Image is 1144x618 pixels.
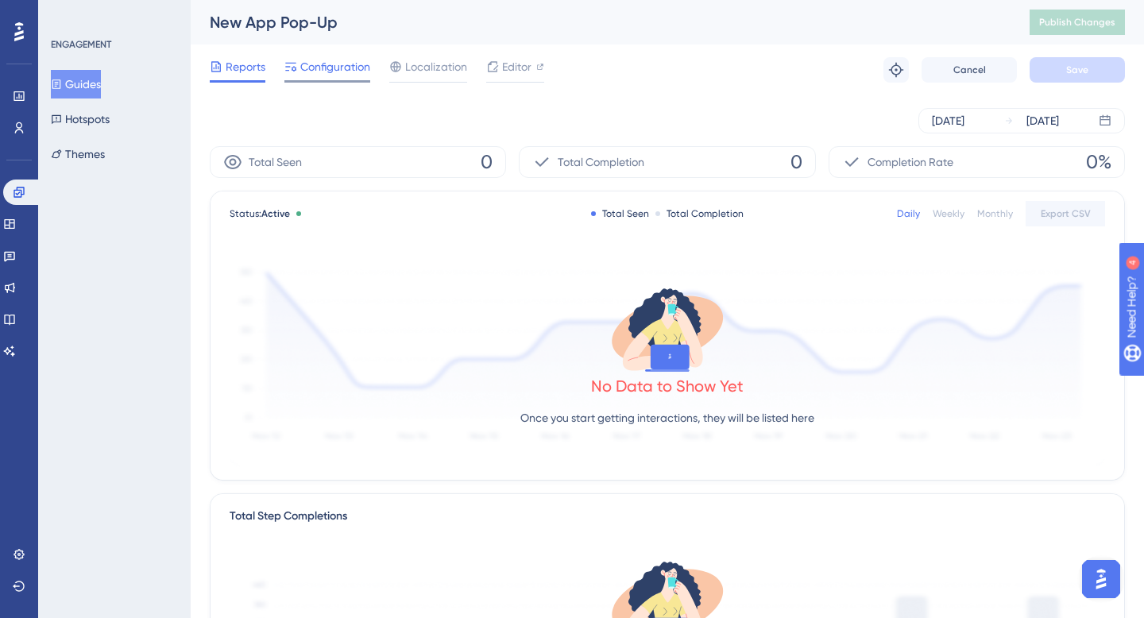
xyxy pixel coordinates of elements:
[502,57,531,76] span: Editor
[1030,57,1125,83] button: Save
[558,153,644,172] span: Total Completion
[591,375,744,397] div: No Data to Show Yet
[51,70,101,98] button: Guides
[226,57,265,76] span: Reports
[230,507,347,526] div: Total Step Completions
[1041,207,1091,220] span: Export CSV
[249,153,302,172] span: Total Seen
[1026,201,1105,226] button: Export CSV
[933,207,964,220] div: Weekly
[655,207,744,220] div: Total Completion
[37,4,99,23] span: Need Help?
[261,208,290,219] span: Active
[1077,555,1125,603] iframe: UserGuiding AI Assistant Launcher
[405,57,467,76] span: Localization
[790,149,802,175] span: 0
[210,11,990,33] div: New App Pop-Up
[897,207,920,220] div: Daily
[481,149,493,175] span: 0
[953,64,986,76] span: Cancel
[868,153,953,172] span: Completion Rate
[300,57,370,76] span: Configuration
[51,140,105,168] button: Themes
[1039,16,1115,29] span: Publish Changes
[230,207,290,220] span: Status:
[110,8,115,21] div: 4
[977,207,1013,220] div: Monthly
[1030,10,1125,35] button: Publish Changes
[520,408,814,427] p: Once you start getting interactions, they will be listed here
[1026,111,1059,130] div: [DATE]
[51,38,111,51] div: ENGAGEMENT
[922,57,1017,83] button: Cancel
[932,111,964,130] div: [DATE]
[591,207,649,220] div: Total Seen
[1066,64,1088,76] span: Save
[1086,149,1111,175] span: 0%
[51,105,110,133] button: Hotspots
